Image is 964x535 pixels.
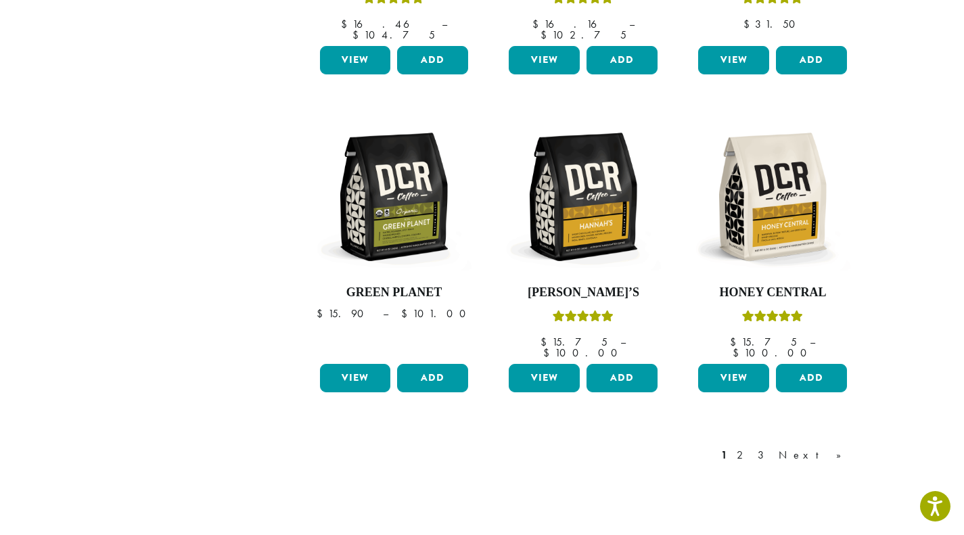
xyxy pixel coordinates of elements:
[776,364,847,392] button: Add
[320,364,391,392] a: View
[695,119,850,275] img: DCR-12oz-Honey-Central-Stock-scaled.png
[541,335,552,349] span: $
[397,46,468,74] button: Add
[776,447,854,463] a: Next »
[695,285,850,300] h4: Honey Central
[698,46,769,74] a: View
[629,17,635,31] span: –
[442,17,447,31] span: –
[553,308,614,329] div: Rated 5.00 out of 5
[698,364,769,392] a: View
[541,28,552,42] span: $
[532,17,544,31] span: $
[620,335,626,349] span: –
[401,306,413,321] span: $
[509,46,580,74] a: View
[743,17,802,31] bdi: 31.50
[733,346,813,360] bdi: 100.00
[341,17,352,31] span: $
[587,364,658,392] button: Add
[718,447,730,463] a: 1
[743,17,755,31] span: $
[742,308,803,329] div: Rated 5.00 out of 5
[733,346,744,360] span: $
[543,346,555,360] span: $
[587,46,658,74] button: Add
[352,28,364,42] span: $
[532,17,616,31] bdi: 16.16
[734,447,751,463] a: 2
[316,119,472,275] img: DCR-12oz-FTO-Green-Planet-Stock-scaled.png
[730,335,797,349] bdi: 15.75
[317,285,472,300] h4: Green Planet
[509,364,580,392] a: View
[397,364,468,392] button: Add
[755,447,772,463] a: 3
[730,335,741,349] span: $
[317,119,472,358] a: Green Planet
[543,346,624,360] bdi: 100.00
[352,28,435,42] bdi: 104.75
[505,285,661,300] h4: [PERSON_NAME]’s
[695,119,850,358] a: Honey CentralRated 5.00 out of 5
[776,46,847,74] button: Add
[541,28,626,42] bdi: 102.75
[320,46,391,74] a: View
[317,306,370,321] bdi: 15.90
[401,306,472,321] bdi: 101.00
[341,17,429,31] bdi: 16.46
[541,335,607,349] bdi: 15.75
[810,335,815,349] span: –
[317,306,328,321] span: $
[505,119,661,358] a: [PERSON_NAME]’sRated 5.00 out of 5
[383,306,388,321] span: –
[505,119,661,275] img: DCR-12oz-Hannahs-Stock-scaled.png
